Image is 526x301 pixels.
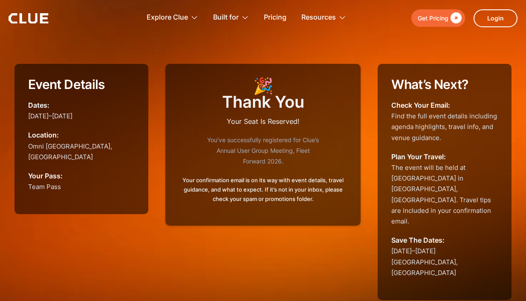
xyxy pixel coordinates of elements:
[448,13,462,23] div: 
[205,135,321,167] p: You’ve successfully registered for Clue’s Annual User Group Meeting, Fleet Forward 2026.
[411,9,465,27] a: Get Pricing
[474,9,517,27] a: Login
[213,4,249,31] div: Built for
[28,142,112,161] span: Omni [GEOGRAPHIC_DATA],[GEOGRAPHIC_DATA]
[28,77,135,92] h2: Event Details
[391,152,446,161] span: Plan your travel:
[28,101,49,109] span: Dates:
[28,183,61,191] span: Team Pass
[391,236,445,244] span: Save the dates: ‍
[391,77,498,92] h2: What’s Next?
[391,163,491,225] span: The event will be held at [GEOGRAPHIC_DATA] in [GEOGRAPHIC_DATA], [GEOGRAPHIC_DATA]. Travel tips ...
[264,4,286,31] a: Pricing
[227,117,299,126] span: Your Seat Is Reserved!
[301,4,336,31] div: Resources
[28,172,63,180] span: Your Pass:
[147,4,198,31] div: Explore Clue
[28,131,59,139] span: Location:
[418,13,448,23] div: Get Pricing
[391,247,458,276] span: [DATE]–[DATE] [GEOGRAPHIC_DATA], [GEOGRAPHIC_DATA]
[147,4,188,31] div: Explore Clue
[301,4,346,31] div: Resources
[391,101,450,109] span: Check your email:
[213,4,239,31] div: Built for
[222,77,304,126] h1: 🎉 Thank You
[179,175,347,204] p: Your confirmation email is on its way with event details, travel guidance, and what to expect. If...
[391,112,497,141] span: Find the full event details including agenda highlights, travel info, and venue guidance.
[28,112,72,120] span: [DATE]–[DATE]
